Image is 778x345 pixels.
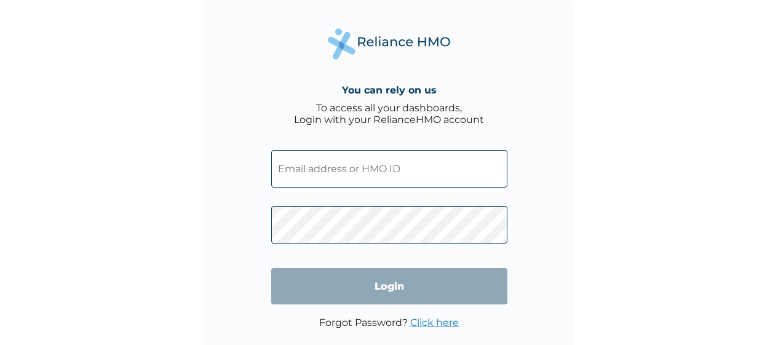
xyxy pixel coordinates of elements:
[328,28,451,60] img: Reliance Health's Logo
[294,102,484,125] div: To access all your dashboards, Login with your RelianceHMO account
[271,150,507,188] input: Email address or HMO ID
[342,84,437,96] h4: You can rely on us
[410,317,459,328] a: Click here
[319,317,459,328] p: Forgot Password?
[271,268,507,304] input: Login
